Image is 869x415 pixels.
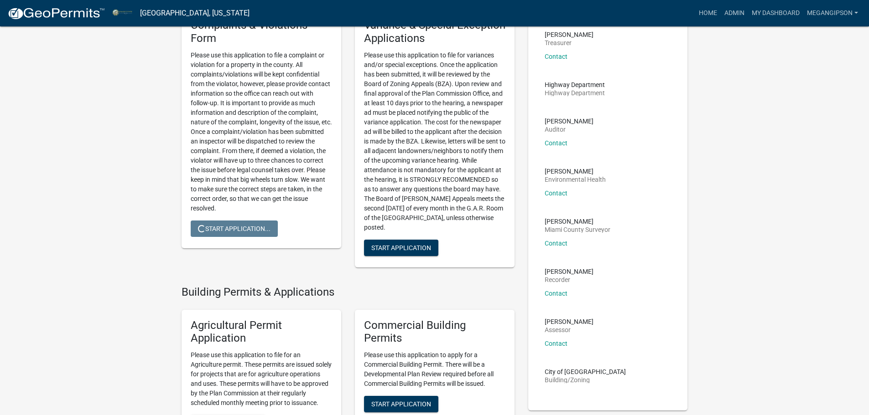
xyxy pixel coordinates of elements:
a: Home [695,5,721,22]
img: Miami County, Indiana [112,7,133,19]
button: Start Application [364,240,438,256]
p: [PERSON_NAME] [545,118,593,124]
p: [PERSON_NAME] [545,31,593,38]
a: My Dashboard [748,5,803,22]
p: Treasurer [545,40,593,46]
p: Miami County Surveyor [545,226,610,233]
h5: Commercial Building Permits [364,319,505,345]
p: Environmental Health [545,176,606,183]
p: Please use this application to apply for a Commercial Building Permit. There will be a Developmen... [364,350,505,389]
p: [PERSON_NAME] [545,218,610,225]
a: Contact [545,139,567,147]
p: Please use this application to file for variances and/or special exceptions. Once the application... [364,51,505,232]
a: [GEOGRAPHIC_DATA], [US_STATE] [140,5,250,21]
button: Start Application... [191,220,278,237]
p: [PERSON_NAME] [545,168,606,174]
p: Please use this application to file a complaint or violation for a property in the county. All co... [191,51,332,213]
p: Please use this application to file for an Agriculture permit. These permits are issued solely fo... [191,350,332,408]
p: Highway Department [545,82,605,88]
span: Start Application... [198,225,271,232]
h5: Complaints & Violations Form [191,19,332,45]
h4: Building Permits & Applications [182,286,515,299]
p: Recorder [545,277,593,283]
p: Highway Department [545,90,605,96]
p: Auditor [545,126,593,133]
a: megangipson [803,5,862,22]
a: Contact [545,240,567,247]
a: Contact [545,290,567,297]
p: [PERSON_NAME] [545,268,593,275]
a: Admin [721,5,748,22]
a: Contact [545,190,567,197]
button: Start Application [364,396,438,412]
h5: Variance & Special Exception Applications [364,19,505,45]
span: Start Application [371,400,431,408]
p: Building/Zoning [545,377,626,383]
p: [PERSON_NAME] [545,318,593,325]
h5: Agricultural Permit Application [191,319,332,345]
a: Contact [545,340,567,347]
p: City of [GEOGRAPHIC_DATA] [545,369,626,375]
a: Contact [545,53,567,60]
p: Assessor [545,327,593,333]
span: Start Application [371,244,431,251]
